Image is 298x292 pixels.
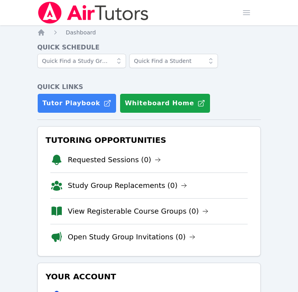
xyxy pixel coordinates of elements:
[37,43,261,52] h4: Quick Schedule
[66,28,96,36] a: Dashboard
[68,231,195,243] a: Open Study Group Invitations (0)
[120,93,210,113] button: Whiteboard Home
[44,269,254,284] h3: Your Account
[68,206,208,217] a: View Registerable Course Groups (0)
[37,93,117,113] a: Tutor Playbook
[44,133,254,147] h3: Tutoring Opportunities
[37,2,149,24] img: Air Tutors
[37,82,261,92] h4: Quick Links
[129,54,218,68] input: Quick Find a Student
[37,28,261,36] nav: Breadcrumb
[37,54,126,68] input: Quick Find a Study Group
[68,154,161,165] a: Requested Sessions (0)
[68,180,187,191] a: Study Group Replacements (0)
